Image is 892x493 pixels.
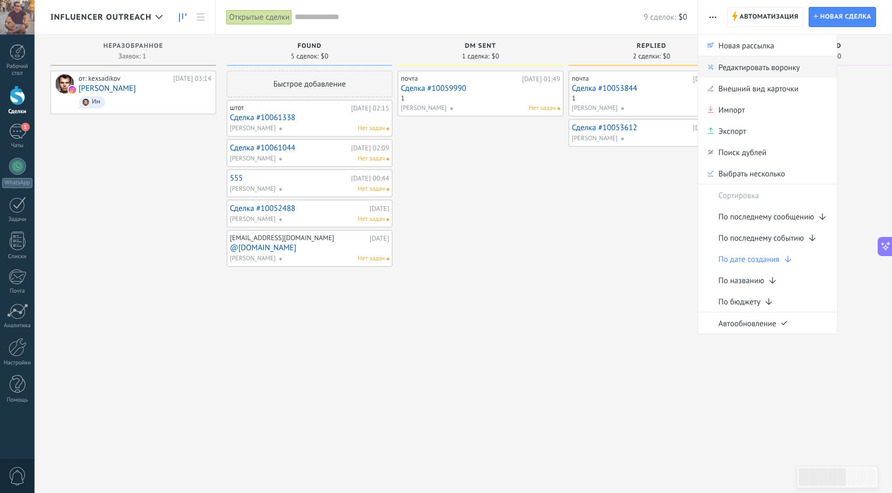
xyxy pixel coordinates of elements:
span: $0 [492,53,499,59]
div: Неразобранное [56,42,211,52]
span: [PERSON_NAME] [230,184,276,194]
div: [DATE] 01:49 [522,75,560,84]
a: Новая сделка [809,7,876,27]
span: 1 [21,123,30,131]
span: [PERSON_NAME] [230,215,276,224]
div: [DATE] 02:09 [351,144,389,151]
span: [PERSON_NAME] [572,104,617,113]
div: [DATE] 00:12 [693,75,731,84]
img: instagram.svg [68,86,76,93]
div: DM Sent [403,42,558,52]
span: Нет задач [358,184,385,194]
span: Influencer Outreach [50,12,151,22]
span: 2 сделки: [633,53,661,59]
span: $0 [321,53,328,59]
a: Сделка #10059990 [401,84,560,93]
span: Неразобранное [104,42,163,50]
span: Редактировать воронку [718,56,800,78]
div: Списки [2,253,33,260]
span: 5 сделок: [291,53,319,59]
span: Экспорт [718,120,746,141]
span: Нет задач [358,154,385,164]
span: Действий по сделке не запланировано [387,218,389,221]
span: 9 сделок: [644,12,675,22]
div: 1 [572,93,576,103]
span: 1 сделка: [462,53,490,59]
a: 555 [230,174,348,183]
div: почта [401,74,418,83]
span: По названию [718,269,764,291]
div: Aleksei Laptev [55,74,74,93]
span: Поиск дублей [718,141,766,163]
div: Им [92,98,100,106]
span: DM Sent [465,42,496,50]
div: почта [572,74,589,83]
div: [DATE] [370,234,389,243]
a: [PERSON_NAME] [79,84,136,93]
div: Чаты [2,142,33,149]
div: [DATE] 02:15 [351,104,389,113]
button: Еще [705,7,721,27]
div: [DATE] [370,205,389,212]
span: [PERSON_NAME] [230,154,276,164]
span: По последнему событию [718,227,804,248]
div: Сделки [2,108,33,115]
span: Импорт [718,99,745,120]
span: Нет задач [358,254,385,263]
div: Открытые сделки [226,10,292,25]
div: штот [230,103,244,112]
div: Настройки [2,360,33,367]
span: Внешний вид карточки [718,78,799,99]
div: 1 [401,93,405,103]
span: Выбрать несколько [718,163,785,184]
div: [EMAIL_ADDRESS][DOMAIN_NAME] [230,233,334,242]
span: Действий по сделке не запланировано [387,258,389,260]
div: Быстрое добавление [227,71,392,97]
span: Новая рассылка [718,35,774,56]
a: Сделка #10061338 [230,113,389,122]
span: Новая сделка [820,7,871,27]
span: По последнему сообщению [718,206,814,227]
span: Автообновление [718,312,776,334]
a: Список [192,7,210,28]
div: Рабочий стол [2,63,33,77]
span: Found [297,42,321,50]
div: Аналитика [2,322,33,329]
span: [PERSON_NAME] [572,134,617,143]
span: [PERSON_NAME] [230,254,276,263]
a: Сделка #10052488 [230,204,367,213]
span: По бюджету [718,291,760,312]
span: Нет задач [358,215,385,224]
div: Replied [574,42,729,52]
div: Found [232,42,387,52]
span: Действий по сделке не запланировано [387,158,389,160]
a: @[DOMAIN_NAME] [230,243,389,252]
div: [DATE] 03:14 [173,74,211,83]
a: Сделка #10061044 [230,143,348,152]
span: Автоматизация [740,7,799,27]
span: Нет задач [358,124,385,133]
span: $0 [679,12,687,22]
span: $0 [663,53,670,59]
div: [DATE] 00:09 [693,124,731,131]
span: Сортировка [718,184,759,206]
span: По дате создания [718,248,779,269]
div: Задачи [2,216,33,223]
div: от: kexsadikov [79,74,169,83]
span: Нет задач [529,104,556,113]
div: Помощь [2,397,33,404]
span: Replied [637,42,666,50]
div: [DATE] 00:44 [351,175,389,182]
span: Действий по сделке не запланировано [387,127,389,130]
a: Сделка #10053844 [572,84,731,93]
a: Сделка #10053612 [572,123,690,132]
span: Действий по сделке не запланировано [387,188,389,191]
span: Заявок: 1 [118,53,147,59]
a: Автоматизация [727,7,803,27]
span: [PERSON_NAME] [401,104,447,113]
div: WhatsApp [2,178,32,188]
span: Действий по сделке не запланировано [557,107,560,110]
span: [PERSON_NAME] [230,124,276,133]
div: Почта [2,288,33,295]
a: Сделки [174,7,192,28]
